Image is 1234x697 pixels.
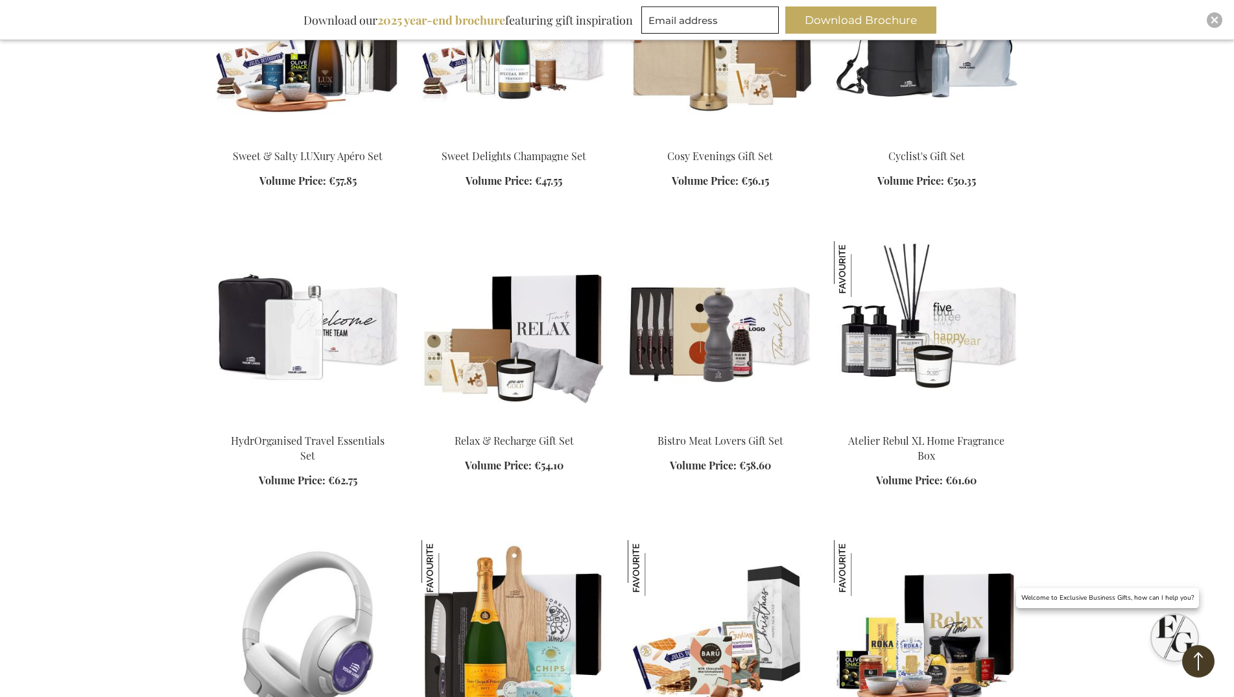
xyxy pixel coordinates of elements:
a: Bistro Meat Lovers Gift Set [658,434,783,447]
a: Volume Price: €57.85 [259,174,357,189]
span: Volume Price: [259,473,326,487]
img: Atelier Rebul XL Home Fragrance Box [834,241,1019,423]
span: Volume Price: [465,458,532,472]
input: Email address [641,6,779,34]
a: Volume Price: €61.60 [876,473,977,488]
span: Volume Price: [877,174,944,187]
span: Volume Price: [259,174,326,187]
span: €50.35 [947,174,976,187]
span: Volume Price: [672,174,739,187]
img: Chocolate Temptations Box [628,540,683,596]
div: Close [1207,12,1222,28]
img: Deluxe Gourmet Box [834,540,890,596]
img: Luxury Culinary Gift Box [421,540,477,596]
span: €62.75 [328,473,357,487]
a: Volume Price: €58.60 [670,458,771,473]
a: HydrOrganised Travel Essentials Set [215,418,401,430]
span: €61.60 [945,473,977,487]
img: Bistro Meat Lovers Gift Set [628,241,813,423]
div: Download our featuring gift inspiration [298,6,639,34]
a: Volume Price: €56.15 [672,174,769,189]
a: Bistro Meat Lovers Gift Set [628,418,813,430]
a: Volume Price: €47.55 [466,174,562,189]
a: Sweet Delights Champagne Set [442,149,586,163]
button: Download Brochure [785,6,936,34]
span: €56.15 [741,174,769,187]
span: €58.60 [739,458,771,472]
a: Cyclist's Gift Set [888,149,965,163]
a: Cosy Evenings Gift Set Cosy Evenings Gift Set [628,133,813,145]
a: Relax & Recharge Gift Set [455,434,574,447]
a: HydrOrganised Travel Essentials Set [231,434,385,462]
a: Cyclist's Gift Set Cyclist's Gift Set [834,133,1019,145]
span: Volume Price: [670,458,737,472]
a: Volume Price: €54.10 [465,458,564,473]
img: HydrOrganised Travel Essentials Set [215,241,401,423]
form: marketing offers and promotions [641,6,783,38]
span: Volume Price: [876,473,943,487]
a: Atelier Rebul XL Home Fragrance Box Atelier Rebul XL Home Fragrance Box [834,418,1019,430]
img: Atelier Rebul XL Home Fragrance Box [834,241,890,297]
img: Relax & Recharge Gift Set [421,241,607,423]
span: €57.85 [329,174,357,187]
a: Atelier Rebul XL Home Fragrance Box [848,434,1004,462]
a: Sweet & Salty LUXury Apéro Set Sweet & Salty LUXury Apéro Set [215,133,401,145]
a: Cosy Evenings Gift Set [667,149,773,163]
a: Sweet & Salty LUXury Apéro Set [233,149,383,163]
span: Volume Price: [466,174,532,187]
span: €54.10 [534,458,564,472]
b: 2025 year-end brochure [377,12,505,28]
a: Relax & Recharge Gift Set [421,418,607,430]
span: €47.55 [535,174,562,187]
a: Volume Price: €50.35 [877,174,976,189]
a: Volume Price: €62.75 [259,473,357,488]
a: Sweet Delights Champagne Set [421,133,607,145]
img: Close [1211,16,1218,24]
